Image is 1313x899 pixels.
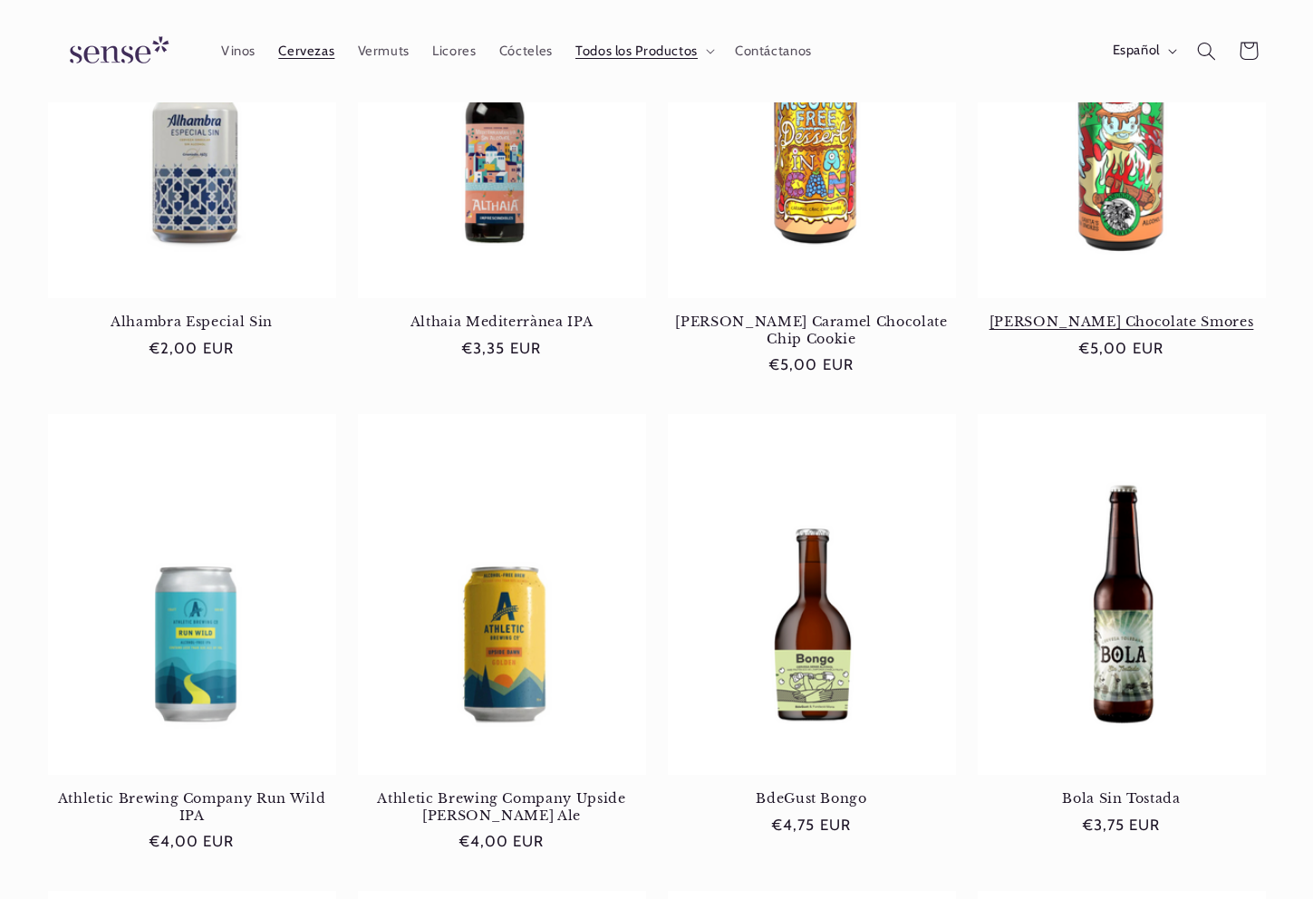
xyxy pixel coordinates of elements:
span: Vinos [221,43,256,60]
a: Vermuts [346,31,421,71]
a: Bola Sin Tostada [978,790,1266,807]
a: Athletic Brewing Company Run Wild IPA [48,790,336,824]
span: Vermuts [358,43,410,60]
a: Sense [41,18,191,84]
span: Contáctanos [735,43,812,60]
summary: Búsqueda [1185,30,1227,72]
span: Español [1113,42,1160,62]
a: Cervezas [267,31,346,71]
a: [PERSON_NAME] Caramel Chocolate Chip Cookie [668,314,956,347]
span: Cócteles [499,43,553,60]
a: Contáctanos [723,31,823,71]
span: Licores [432,43,476,60]
button: Español [1101,33,1185,69]
a: Althaia Mediterrànea IPA [358,314,646,330]
a: [PERSON_NAME] Chocolate Smores [978,314,1266,330]
img: Sense [48,25,184,77]
span: Todos los Productos [575,43,698,60]
a: Cócteles [488,31,564,71]
a: Vinos [209,31,266,71]
a: BdeGust Bongo [668,790,956,807]
a: Athletic Brewing Company Upside [PERSON_NAME] Ale [358,790,646,824]
summary: Todos los Productos [564,31,723,71]
a: Licores [421,31,488,71]
span: Cervezas [278,43,334,60]
a: Alhambra Especial Sin [48,314,336,330]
